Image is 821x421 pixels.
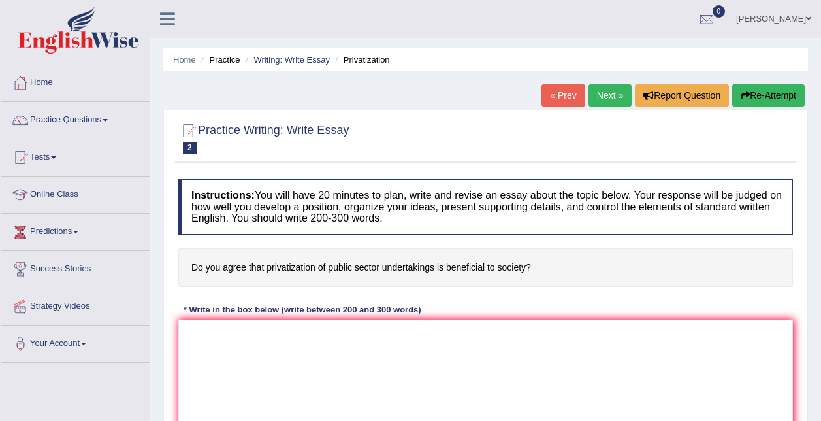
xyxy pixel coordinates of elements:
a: Predictions [1,214,150,246]
a: Online Class [1,177,150,209]
a: Tests [1,139,150,172]
a: Strategy Videos [1,288,150,321]
a: Your Account [1,326,150,358]
h4: You will have 20 minutes to plan, write and revise an essay about the topic below. Your response ... [178,179,793,235]
li: Privatization [332,54,390,66]
a: « Prev [541,84,585,107]
li: Practice [198,54,240,66]
a: Home [173,55,196,65]
button: Re-Attempt [732,84,805,107]
a: Next » [588,84,632,107]
h2: Practice Writing: Write Essay [178,121,349,154]
a: Home [1,65,150,97]
b: Instructions: [191,190,255,201]
h4: Do you agree that privatization of public sector undertakings is beneficial to society? [178,248,793,288]
span: 2 [183,142,197,154]
button: Report Question [635,84,729,107]
a: Success Stories [1,251,150,284]
a: Practice Questions [1,102,150,135]
span: 0 [713,5,726,18]
a: Writing: Write Essay [253,55,330,65]
div: * Write in the box below (write between 200 and 300 words) [178,303,426,316]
